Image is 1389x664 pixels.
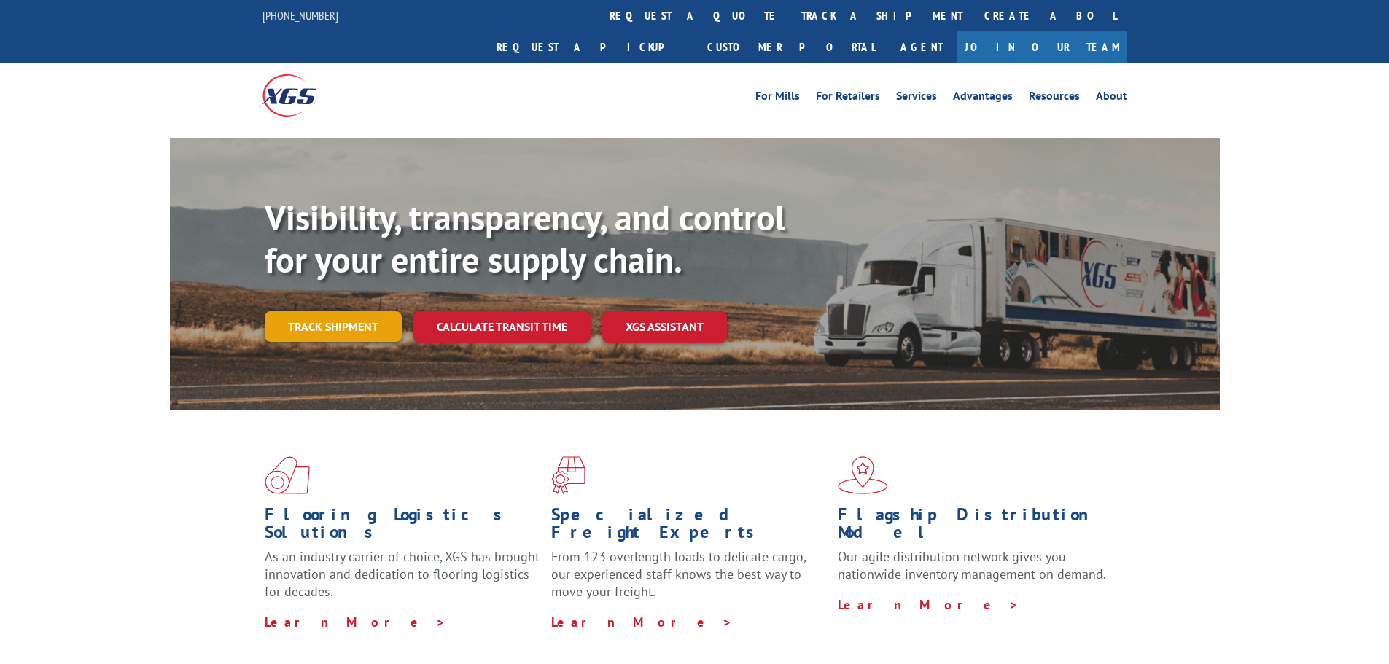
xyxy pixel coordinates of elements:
[486,31,696,63] a: Request a pickup
[551,614,733,630] a: Learn More >
[262,8,338,23] a: [PHONE_NUMBER]
[755,90,800,106] a: For Mills
[265,195,785,282] b: Visibility, transparency, and control for your entire supply chain.
[551,456,585,494] img: xgs-icon-focused-on-flooring-red
[838,596,1019,613] a: Learn More >
[957,31,1127,63] a: Join Our Team
[1096,90,1127,106] a: About
[838,548,1106,582] span: Our agile distribution network gives you nationwide inventory management on demand.
[265,506,540,548] h1: Flooring Logistics Solutions
[551,506,827,548] h1: Specialized Freight Experts
[696,31,886,63] a: Customer Portal
[838,506,1113,548] h1: Flagship Distribution Model
[602,311,727,343] a: XGS ASSISTANT
[838,456,888,494] img: xgs-icon-flagship-distribution-model-red
[413,311,591,343] a: Calculate transit time
[953,90,1013,106] a: Advantages
[551,548,827,613] p: From 123 overlength loads to delicate cargo, our experienced staff knows the best way to move you...
[816,90,880,106] a: For Retailers
[886,31,957,63] a: Agent
[265,614,446,630] a: Learn More >
[896,90,937,106] a: Services
[265,456,310,494] img: xgs-icon-total-supply-chain-intelligence-red
[265,548,540,600] span: As an industry carrier of choice, XGS has brought innovation and dedication to flooring logistics...
[1029,90,1080,106] a: Resources
[265,311,402,342] a: Track shipment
